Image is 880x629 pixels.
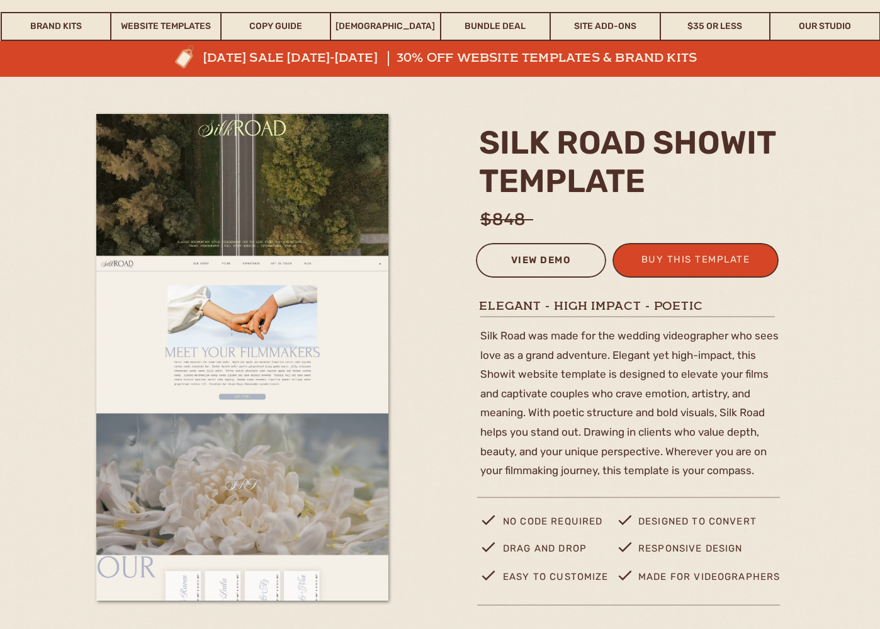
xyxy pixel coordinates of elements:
a: $35 or Less [661,12,770,41]
a: view demo [484,252,598,273]
p: easy to customize [503,569,614,594]
p: made for videographers [638,569,807,594]
a: Our Studio [770,12,879,41]
h1: elegant - high impact - poetic [479,298,779,314]
a: [DEMOGRAPHIC_DATA] [331,12,440,41]
p: no code required [503,513,617,538]
a: 30% off website templates & brand kits [397,51,709,66]
h2: silk road Showit template [479,123,783,199]
h1: $848 [480,207,786,223]
a: Copy Guide [222,12,330,41]
a: [DATE] sale [DATE]-[DATE] [203,51,419,66]
a: Brand Kits [2,12,111,41]
p: Responsive design [638,540,752,564]
p: Silk Road was made for the wedding videographer who sees love as a grand adventure. Elegant yet h... [480,326,780,450]
a: buy this template [634,251,757,272]
a: Website Templates [111,12,220,41]
p: designed to convert [638,513,780,538]
a: Bundle Deal [441,12,550,41]
p: drag and drop [503,540,601,564]
a: Site Add-Ons [551,12,660,41]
